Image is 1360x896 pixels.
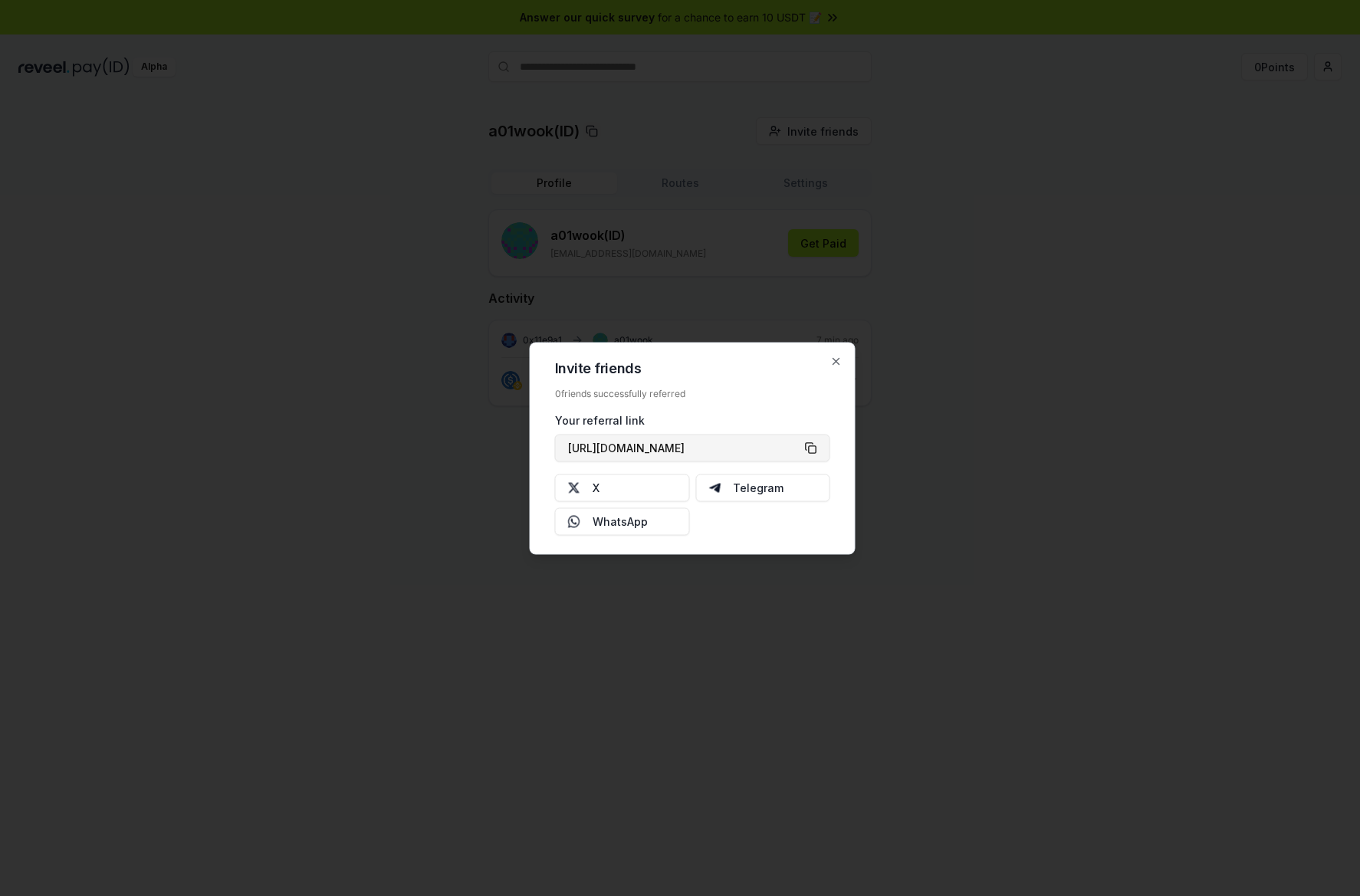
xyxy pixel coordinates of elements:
[695,474,830,501] button: Telegram
[555,412,830,428] div: Your referral link
[568,515,580,527] img: Whatsapp
[555,474,690,501] button: X
[555,387,830,399] div: 0 friends successfully referred
[708,481,721,494] img: Telegram
[568,481,580,494] img: X
[555,434,830,461] button: [URL][DOMAIN_NAME]
[555,507,690,535] button: WhatsApp
[568,440,685,456] span: [URL][DOMAIN_NAME]
[555,361,830,375] h2: Invite friends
